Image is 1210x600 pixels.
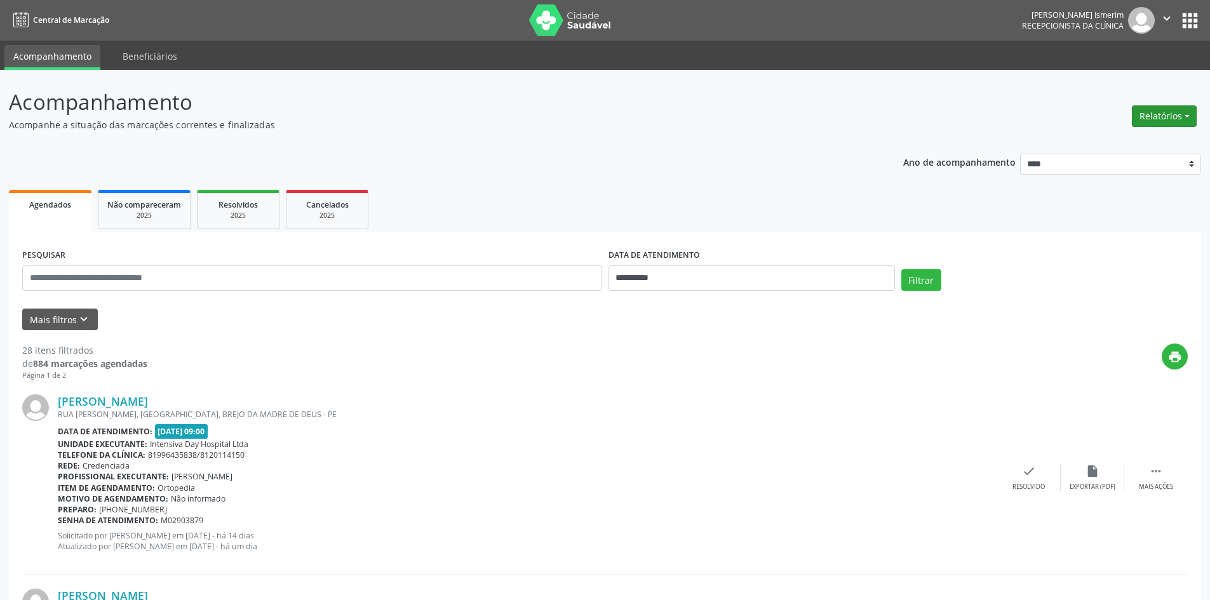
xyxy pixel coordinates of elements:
img: img [22,394,49,421]
b: Motivo de agendamento: [58,493,168,504]
i: check [1022,464,1036,478]
span: 81996435838/8120114150 [148,450,245,460]
p: Acompanhamento [9,86,844,118]
button: Relatórios [1132,105,1197,127]
button: Filtrar [901,269,941,291]
button: Mais filtroskeyboard_arrow_down [22,309,98,331]
span: Cancelados [306,199,349,210]
b: Unidade executante: [58,439,147,450]
div: Mais ações [1139,483,1173,491]
b: Senha de atendimento: [58,515,158,526]
button: apps [1179,10,1201,32]
div: Página 1 de 2 [22,370,147,381]
span: Credenciada [83,460,130,471]
i: insert_drive_file [1086,464,1099,478]
div: 2025 [206,211,270,220]
b: Item de agendamento: [58,483,155,493]
label: DATA DE ATENDIMENTO [608,246,700,265]
div: 2025 [107,211,181,220]
span: Resolvidos [218,199,258,210]
p: Ano de acompanhamento [903,154,1016,170]
span: Intensiva Day Hospital Ltda [150,439,248,450]
span: Recepcionista da clínica [1022,20,1124,31]
div: [PERSON_NAME] Ismerim [1022,10,1124,20]
b: Preparo: [58,504,97,515]
i: print [1168,350,1182,364]
b: Rede: [58,460,80,471]
b: Profissional executante: [58,471,169,482]
i: keyboard_arrow_down [77,312,91,326]
a: Acompanhamento [4,45,100,70]
span: M02903879 [161,515,203,526]
div: Exportar (PDF) [1070,483,1115,491]
a: [PERSON_NAME] [58,394,148,408]
button: print [1162,343,1188,370]
span: Não compareceram [107,199,181,210]
b: Data de atendimento: [58,426,152,437]
div: 28 itens filtrados [22,343,147,357]
span: [PHONE_NUMBER] [99,504,167,515]
strong: 884 marcações agendadas [33,357,147,370]
div: 2025 [295,211,359,220]
span: [PERSON_NAME] [171,471,232,482]
span: Não informado [171,493,225,504]
a: Beneficiários [114,45,186,67]
p: Acompanhe a situação das marcações correntes e finalizadas [9,118,844,131]
div: RUA [PERSON_NAME], [GEOGRAPHIC_DATA], BREJO DA MADRE DE DEUS - PE [58,409,997,420]
i:  [1160,11,1174,25]
p: Solicitado por [PERSON_NAME] em [DATE] - há 14 dias Atualizado por [PERSON_NAME] em [DATE] - há u... [58,530,997,552]
img: img [1128,7,1155,34]
i:  [1149,464,1163,478]
span: Ortopedia [158,483,195,493]
span: Agendados [29,199,71,210]
b: Telefone da clínica: [58,450,145,460]
div: Resolvido [1012,483,1045,491]
span: [DATE] 09:00 [155,424,208,439]
a: Central de Marcação [9,10,109,30]
span: Central de Marcação [33,15,109,25]
label: PESQUISAR [22,246,65,265]
button:  [1155,7,1179,34]
div: de [22,357,147,370]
